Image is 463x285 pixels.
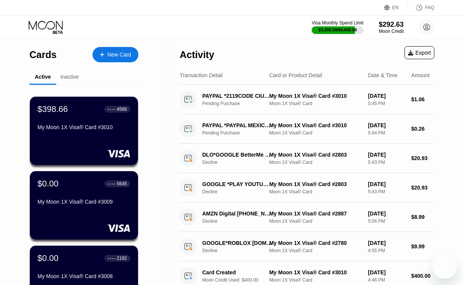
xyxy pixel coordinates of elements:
div: GOOGLE*ROBLOX [DOMAIN_NAME][URL]DeclineMy Moon 1X Visa® Card #2780Moon 1X Visa® Card[DATE]4:55 PM... [180,232,434,261]
div: Moon Credit [379,29,404,34]
div: New Card [93,47,138,62]
div: Pending Purchase [202,130,277,136]
div: DLO*GOOGLE BetterMe HealtBogota CO [202,152,272,158]
div: My Moon 1X Visa® Card #2887 [269,211,362,217]
div: Decline [202,248,277,253]
div: 5:45 PM [368,101,405,106]
div: Decline [202,189,277,194]
div: $20.93 [411,155,434,161]
div: $0.26 [411,126,434,132]
div: DLO*GOOGLE BetterMe HealtBogota CODeclineMy Moon 1X Visa® Card #2803Moon 1X Visa® Card[DATE]5:43 ... [180,144,434,173]
div: 5:43 PM [368,189,405,194]
div: 4:55 PM [368,248,405,253]
div: $9.99 [411,243,434,249]
div: GOOGLE *PLAY YOUTUBE*D BOGOTA CO [202,181,272,187]
div: [DATE] [368,240,405,246]
div: ● ● ● ● [108,257,115,259]
div: PAYPAL *PAYPAL MEXICO CITY MX [202,122,272,128]
div: Amount [411,72,429,78]
div: AMZN Digital [PHONE_NUMBER] US [202,211,272,217]
div: $0.00 [37,253,58,263]
div: Moon 1X Visa® Card [269,248,362,253]
div: 5645 [117,181,127,186]
div: Moon 1X Visa® Card [269,277,362,283]
div: Card Created [202,269,272,275]
div: $20.93 [411,185,434,191]
iframe: Button to launch messaging window [432,254,457,279]
div: My Moon 1X Visa® Card #3009 [37,199,130,205]
div: Moon Credit Used: $400.00 [202,277,277,283]
div: New Card [107,52,131,58]
div: Visa Monthly Spend Limit [312,20,363,26]
div: $0.00 [37,179,58,189]
div: Export [405,46,434,59]
div: ● ● ● ● [108,108,115,110]
div: My Moon 1X Visa® Card #3010 [269,269,362,275]
div: [DATE] [368,152,405,158]
div: 5:06 PM [368,219,405,224]
div: PAYPAL *2119CODE CIUDAD DE MEXMXPending PurchaseMy Moon 1X Visa® Card #3010Moon 1X Visa® Card[DAT... [180,85,434,114]
div: Inactive [60,74,79,80]
div: EN [384,4,408,11]
div: $398.66 [37,104,68,114]
div: My Moon 1X Visa® Card #3010 [269,122,362,128]
div: PAYPAL *2119CODE CIUDAD DE MEXMX [202,93,272,99]
div: My Moon 1X Visa® Card #2803 [269,152,362,158]
div: 4566 [117,107,127,112]
div: $1.06 [411,96,434,102]
div: Cards [29,49,57,60]
div: $3,356.59 / $4,000.00 [318,28,357,32]
div: My Moon 1X Visa® Card #2803 [269,181,362,187]
div: FAQ [408,4,434,11]
div: Date & Time [368,72,397,78]
div: $8.99 [411,214,434,220]
div: My Moon 1X Visa® Card #2780 [269,240,362,246]
div: Transaction Detail [180,72,223,78]
div: [DATE] [368,269,405,275]
div: PAYPAL *PAYPAL MEXICO CITY MXPending PurchaseMy Moon 1X Visa® Card #3010Moon 1X Visa® Card[DATE]5... [180,114,434,144]
div: $292.63Moon Credit [379,21,404,34]
div: Export [408,50,431,56]
div: Decline [202,219,277,224]
div: Moon 1X Visa® Card [269,101,362,106]
div: 5:43 PM [368,160,405,165]
div: Decline [202,160,277,165]
div: Moon 1X Visa® Card [269,189,362,194]
div: ● ● ● ● [108,183,115,185]
div: 4:46 PM [368,277,405,283]
div: EN [392,5,399,10]
div: AMZN Digital [PHONE_NUMBER] USDeclineMy Moon 1X Visa® Card #2887Moon 1X Visa® Card[DATE]5:06 PM$8.99 [180,202,434,232]
div: [DATE] [368,211,405,217]
div: 2192 [117,256,127,261]
div: Pending Purchase [202,101,277,106]
div: Visa Monthly Spend Limit$3,356.59/$4,000.00 [312,20,363,34]
div: $0.00● ● ● ●5645My Moon 1X Visa® Card #3009 [30,171,138,240]
div: [DATE] [368,181,405,187]
div: GOOGLE*ROBLOX [DOMAIN_NAME][URL] [202,240,272,246]
div: Moon 1X Visa® Card [269,160,362,165]
div: $400.00 [411,273,434,279]
div: [DATE] [368,122,405,128]
div: 5:44 PM [368,130,405,136]
div: My Moon 1X Visa® Card #3008 [37,273,130,279]
div: $398.66● ● ● ●4566My Moon 1X Visa® Card #3010 [30,97,138,165]
div: [DATE] [368,93,405,99]
div: My Moon 1X Visa® Card #3010 [269,93,362,99]
div: Active [35,74,51,80]
div: GOOGLE *PLAY YOUTUBE*D BOGOTA CODeclineMy Moon 1X Visa® Card #2803Moon 1X Visa® Card[DATE]5:43 PM... [180,173,434,202]
div: FAQ [425,5,434,10]
div: Moon 1X Visa® Card [269,130,362,136]
div: Moon 1X Visa® Card [269,219,362,224]
div: My Moon 1X Visa® Card #3010 [37,124,130,130]
div: $292.63 [379,21,404,29]
div: Activity [180,49,214,60]
div: Card or Product Detail [269,72,322,78]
